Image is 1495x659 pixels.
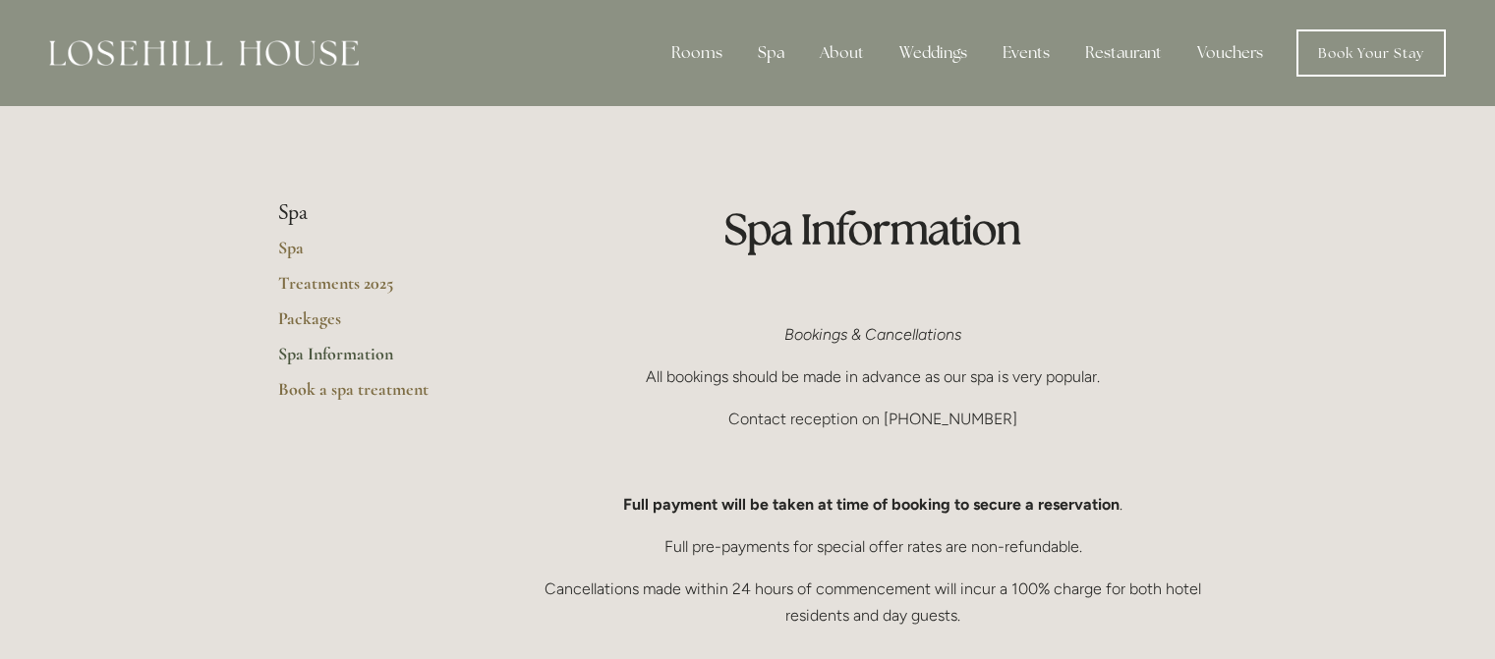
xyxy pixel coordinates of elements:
strong: Spa Information [724,202,1021,255]
li: Spa [278,200,466,226]
a: Treatments 2025 [278,272,466,307]
img: Losehill House [49,40,359,66]
em: Bookings & Cancellations [784,325,961,344]
a: Book a spa treatment [278,378,466,413]
div: Rooms [656,33,738,73]
div: About [804,33,880,73]
p: Full pre-payments for special offer rates are non-refundable. [529,533,1218,560]
a: Vouchers [1181,33,1279,73]
a: Book Your Stay [1296,29,1446,77]
div: Events [987,33,1065,73]
div: Spa [742,33,800,73]
a: Spa [278,237,466,272]
a: Packages [278,307,466,343]
p: Cancellations made within 24 hours of commencement will incur a 100% charge for both hotel reside... [529,576,1218,629]
p: . [529,491,1218,518]
strong: Full payment will be taken at time of booking to secure a reservation [623,495,1120,514]
p: Contact reception on [PHONE_NUMBER] [529,406,1218,432]
a: Spa Information [278,343,466,378]
div: Weddings [884,33,983,73]
div: Restaurant [1069,33,1178,73]
p: All bookings should be made in advance as our spa is very popular. [529,363,1218,390]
